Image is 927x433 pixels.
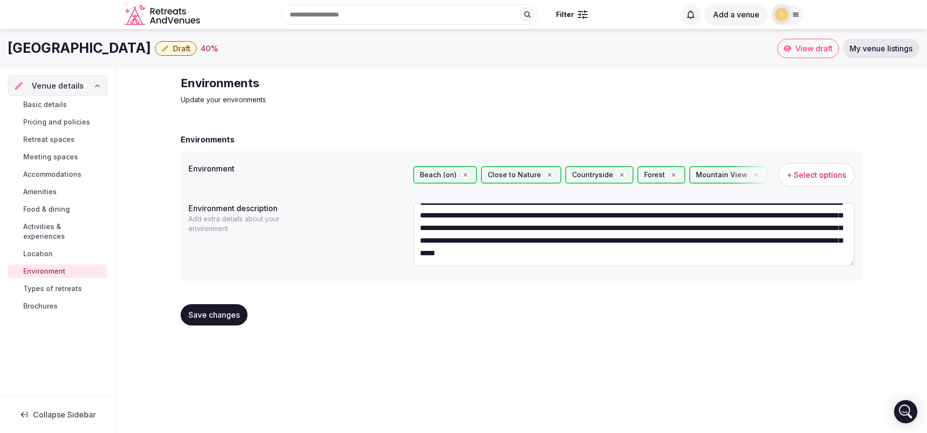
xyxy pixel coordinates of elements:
[413,166,477,184] div: Beach (on)
[8,98,108,111] a: Basic details
[894,400,917,423] div: Open Intercom Messenger
[173,44,190,53] span: Draft
[188,214,312,233] p: Add extra details about your environment
[775,8,788,21] img: stay-5760
[31,80,84,92] span: Venue details
[8,264,108,278] a: Environment
[8,220,108,243] a: Activities & experiences
[33,410,96,419] span: Collapse Sidebar
[8,282,108,295] a: Types of retreats
[23,204,70,214] span: Food & dining
[181,95,506,105] p: Update your environments
[481,166,561,184] div: Close to Nature
[23,170,81,179] span: Accommodations
[787,170,846,180] span: + Select options
[550,5,594,24] button: Filter
[8,133,108,146] a: Retreat spaces
[8,299,108,313] a: Brochures
[705,3,768,26] button: Add a venue
[23,249,53,259] span: Location
[181,134,234,145] h2: Environments
[637,166,685,184] div: Forest
[181,304,247,325] button: Save changes
[8,185,108,199] a: Amenities
[8,150,108,164] a: Meeting spaces
[188,310,240,320] span: Save changes
[23,301,58,311] span: Brochures
[23,266,65,276] span: Environment
[201,43,218,54] button: 40%
[565,166,633,184] div: Countryside
[188,204,405,212] label: Environment description
[23,117,90,127] span: Pricing and policies
[8,39,151,58] h1: [GEOGRAPHIC_DATA]
[23,187,57,197] span: Amenities
[556,10,574,19] span: Filter
[8,168,108,181] a: Accommodations
[8,202,108,216] a: Food & dining
[850,44,912,53] span: My venue listings
[23,100,67,109] span: Basic details
[8,404,108,425] button: Collapse Sidebar
[23,284,82,294] span: Types of retreats
[23,222,104,241] span: Activities & experiences
[795,44,833,53] span: View draft
[124,4,202,26] a: Visit the homepage
[8,247,108,261] a: Location
[778,163,855,187] button: + Select options
[181,76,506,91] h2: Environments
[23,152,78,162] span: Meeting spaces
[8,115,108,129] a: Pricing and policies
[689,166,768,184] div: Mountain View
[843,39,919,58] a: My venue listings
[777,39,839,58] a: View draft
[705,10,768,19] a: Add a venue
[23,135,75,144] span: Retreat spaces
[155,41,197,56] button: Draft
[124,4,202,26] svg: Retreats and Venues company logo
[188,165,405,172] label: Environment
[201,43,218,54] div: 40 %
